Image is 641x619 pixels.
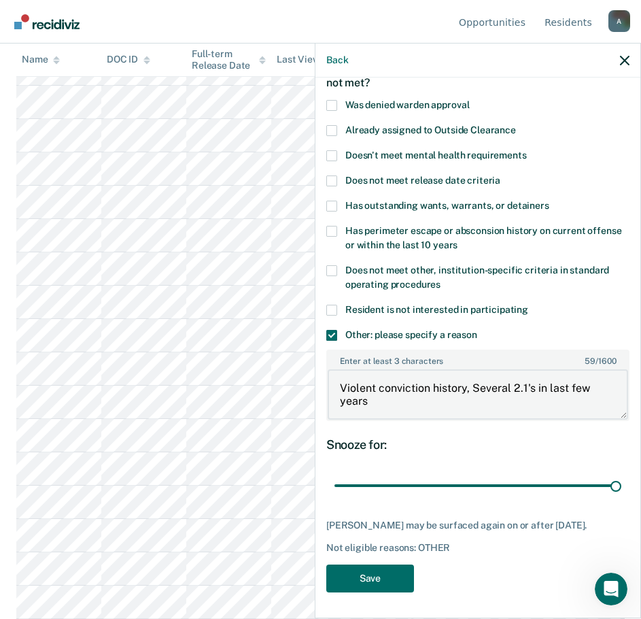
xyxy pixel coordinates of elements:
label: Enter at least 3 characters [328,351,628,366]
span: 59 [585,356,595,366]
span: Has perimeter escape or absconsion history on current offense or within the last 10 years [345,225,621,250]
button: Save [326,565,414,592]
img: Recidiviz [14,14,80,29]
span: Doesn't meet mental health requirements [345,150,527,161]
textarea: Violent conviction history, Several 2.1's in last few years [328,369,628,420]
span: Was denied warden approval [345,99,469,110]
div: Name [22,54,60,66]
span: Does not meet release date criteria [345,175,500,186]
button: Profile dropdown button [608,10,630,32]
iframe: Intercom live chat [595,573,627,605]
div: Snooze for: [326,437,629,452]
div: [PERSON_NAME] may be surfaced again on or after [DATE]. [326,520,629,531]
span: Other: please specify a reason [345,329,477,340]
span: Already assigned to Outside Clearance [345,124,516,135]
span: Has outstanding wants, warrants, or detainers [345,200,549,211]
div: Last Viewed [277,54,343,66]
div: A [608,10,630,32]
span: Does not meet other, institution-specific criteria in standard operating procedures [345,265,609,290]
button: Back [326,54,348,66]
div: Full-term Release Date [192,48,266,71]
div: Not eligible reasons: OTHER [326,542,629,554]
div: DOC ID [107,54,150,66]
span: / 1600 [585,356,616,366]
span: Resident is not interested in participating [345,304,528,315]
